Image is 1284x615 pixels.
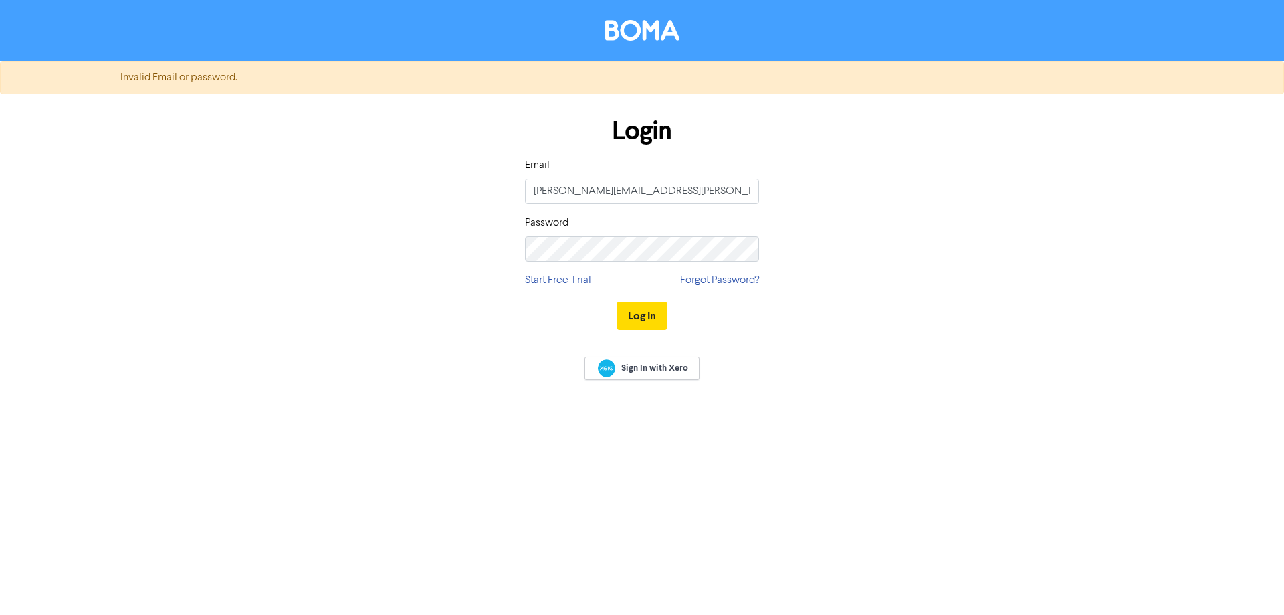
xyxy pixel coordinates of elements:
[680,272,759,288] a: Forgot Password?
[584,357,700,380] a: Sign In with Xero
[525,157,550,173] label: Email
[110,70,1174,86] div: Invalid Email or password.
[525,272,591,288] a: Start Free Trial
[525,215,568,231] label: Password
[598,359,615,377] img: Xero logo
[621,362,688,374] span: Sign In with Xero
[1217,551,1284,615] iframe: Chat Widget
[617,302,667,330] button: Log In
[605,20,679,41] img: BOMA Logo
[525,116,759,147] h1: Login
